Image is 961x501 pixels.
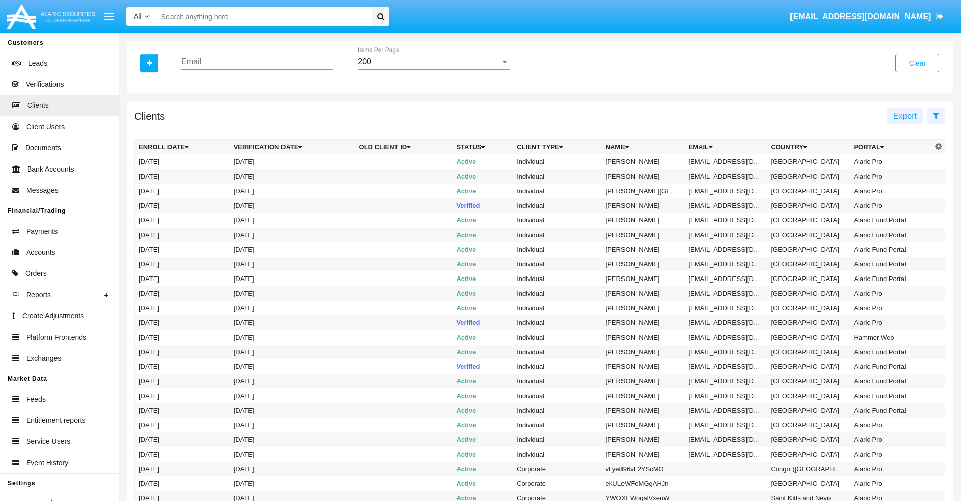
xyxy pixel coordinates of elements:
[452,242,513,257] td: Active
[230,345,355,359] td: [DATE]
[767,198,850,213] td: [GEOGRAPHIC_DATA]
[767,345,850,359] td: [GEOGRAPHIC_DATA]
[602,345,685,359] td: [PERSON_NAME]
[850,257,932,271] td: Alaric Fund Portal
[685,198,767,213] td: [EMAIL_ADDRESS][DOMAIN_NAME]
[850,301,932,315] td: Alaric Pro
[850,271,932,286] td: Alaric Fund Portal
[452,447,513,462] td: Active
[850,388,932,403] td: Alaric Fund Portal
[767,388,850,403] td: [GEOGRAPHIC_DATA]
[602,154,685,169] td: [PERSON_NAME]
[452,315,513,330] td: Verified
[850,462,932,476] td: Alaric Pro
[156,7,369,26] input: Search
[452,388,513,403] td: Active
[767,242,850,257] td: [GEOGRAPHIC_DATA]
[685,403,767,418] td: [EMAIL_ADDRESS][DOMAIN_NAME]
[850,359,932,374] td: Alaric Fund Portal
[452,169,513,184] td: Active
[135,242,230,257] td: [DATE]
[887,108,923,124] button: Export
[135,330,230,345] td: [DATE]
[452,374,513,388] td: Active
[850,418,932,432] td: Alaric Pro
[134,12,142,20] span: All
[850,447,932,462] td: Alaric Pro
[27,164,74,175] span: Bank Accounts
[27,100,49,111] span: Clients
[135,286,230,301] td: [DATE]
[28,58,47,69] span: Leads
[685,228,767,242] td: [EMAIL_ADDRESS][DOMAIN_NAME]
[26,185,59,196] span: Messages
[135,476,230,491] td: [DATE]
[452,301,513,315] td: Active
[135,403,230,418] td: [DATE]
[602,359,685,374] td: [PERSON_NAME]
[850,476,932,491] td: Alaric Pro
[895,54,939,72] button: Clear
[850,432,932,447] td: Alaric Pro
[685,345,767,359] td: [EMAIL_ADDRESS][DOMAIN_NAME]
[230,301,355,315] td: [DATE]
[685,359,767,374] td: [EMAIL_ADDRESS][DOMAIN_NAME]
[230,418,355,432] td: [DATE]
[767,462,850,476] td: Congo ([GEOGRAPHIC_DATA])
[230,154,355,169] td: [DATE]
[850,315,932,330] td: Alaric Pro
[135,213,230,228] td: [DATE]
[602,418,685,432] td: [PERSON_NAME]
[452,140,513,155] th: Status
[26,79,64,90] span: Verifications
[602,228,685,242] td: [PERSON_NAME]
[135,447,230,462] td: [DATE]
[513,286,601,301] td: Individual
[602,257,685,271] td: [PERSON_NAME]
[513,301,601,315] td: Individual
[230,271,355,286] td: [DATE]
[452,184,513,198] td: Active
[452,345,513,359] td: Active
[135,154,230,169] td: [DATE]
[452,257,513,271] td: Active
[230,242,355,257] td: [DATE]
[767,140,850,155] th: Country
[452,154,513,169] td: Active
[230,476,355,491] td: [DATE]
[135,345,230,359] td: [DATE]
[602,184,685,198] td: [PERSON_NAME][GEOGRAPHIC_DATA]
[850,330,932,345] td: Hammer Web
[850,403,932,418] td: Alaric Fund Portal
[358,57,371,66] span: 200
[602,447,685,462] td: [PERSON_NAME]
[767,359,850,374] td: [GEOGRAPHIC_DATA]
[26,415,86,426] span: Entitlement reports
[135,301,230,315] td: [DATE]
[685,301,767,315] td: [EMAIL_ADDRESS][DOMAIN_NAME]
[767,418,850,432] td: [GEOGRAPHIC_DATA]
[230,169,355,184] td: [DATE]
[602,374,685,388] td: [PERSON_NAME]
[767,184,850,198] td: [GEOGRAPHIC_DATA]
[25,268,47,279] span: Orders
[685,286,767,301] td: [EMAIL_ADDRESS][DOMAIN_NAME]
[513,388,601,403] td: Individual
[850,286,932,301] td: Alaric Pro
[767,169,850,184] td: [GEOGRAPHIC_DATA]
[452,403,513,418] td: Active
[230,198,355,213] td: [DATE]
[685,213,767,228] td: [EMAIL_ADDRESS][DOMAIN_NAME]
[850,374,932,388] td: Alaric Fund Portal
[602,140,685,155] th: Name
[850,345,932,359] td: Alaric Fund Portal
[452,271,513,286] td: Active
[135,315,230,330] td: [DATE]
[452,228,513,242] td: Active
[685,315,767,330] td: [EMAIL_ADDRESS][DOMAIN_NAME]
[850,169,932,184] td: Alaric Pro
[602,403,685,418] td: [PERSON_NAME]
[602,432,685,447] td: [PERSON_NAME]
[135,462,230,476] td: [DATE]
[513,198,601,213] td: Individual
